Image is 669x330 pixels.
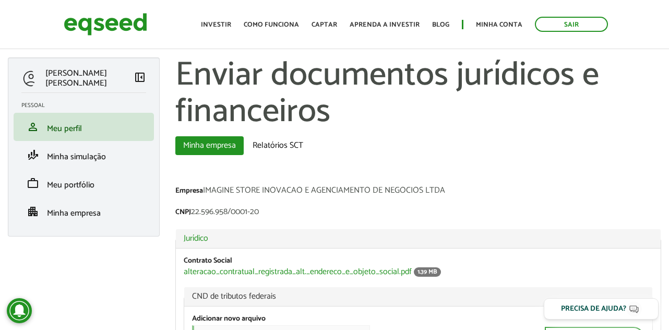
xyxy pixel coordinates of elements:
li: Minha simulação [14,141,154,169]
a: Blog [432,21,449,28]
label: Contrato Social [184,257,232,265]
li: Minha empresa [14,197,154,226]
li: Meu perfil [14,113,154,141]
a: Relatórios SCT [245,136,311,155]
span: Minha simulação [47,150,106,164]
span: left_panel_close [134,71,146,84]
p: [PERSON_NAME] [PERSON_NAME] [45,68,134,88]
a: Jurídico [184,234,653,243]
a: Minha empresa [175,136,244,155]
h1: Enviar documentos jurídicos e financeiros [175,57,662,131]
span: 1.39 MB [414,267,441,277]
a: finance_modeMinha simulação [21,149,146,161]
a: workMeu portfólio [21,177,146,190]
span: apartment [27,205,39,218]
span: Minha empresa [47,206,101,220]
span: work [27,177,39,190]
a: personMeu perfil [21,121,146,133]
a: alteracao_contratual_registrada_alt._endereco_e_objeto_social.pdf [184,268,412,276]
img: EqSeed [64,10,147,38]
li: Meu portfólio [14,169,154,197]
span: person [27,121,39,133]
h2: Pessoal [21,102,154,109]
a: Investir [201,21,231,28]
a: Como funciona [244,21,299,28]
label: CNPJ [175,209,191,216]
label: Empresa [175,187,203,195]
span: CND de tributos federais [192,292,645,301]
div: IMAGINE STORE INOVACAO E AGENCIAMENTO DE NEGOCIOS LTDA [175,186,662,197]
a: apartmentMinha empresa [21,205,146,218]
a: Sair [535,17,608,32]
a: Minha conta [476,21,522,28]
a: Aprenda a investir [350,21,420,28]
span: Meu portfólio [47,178,94,192]
span: finance_mode [27,149,39,161]
div: 22.596.958/0001-20 [175,208,662,219]
label: Adicionar novo arquivo [192,315,266,323]
a: Captar [312,21,337,28]
a: Colapsar menu [134,71,146,86]
span: Meu perfil [47,122,82,136]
